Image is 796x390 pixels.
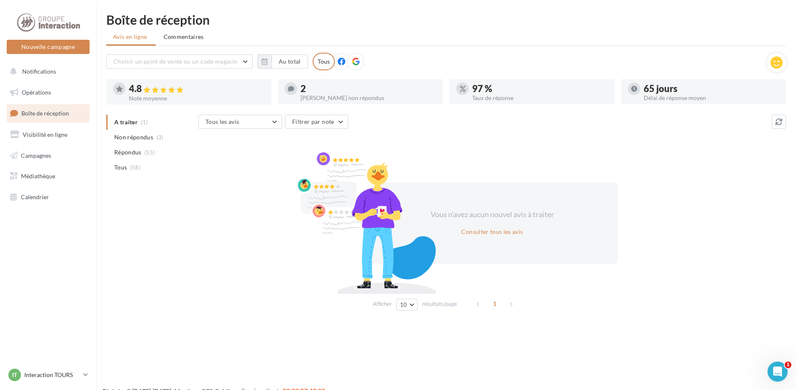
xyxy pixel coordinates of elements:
span: Boîte de réception [21,110,69,117]
span: Tous les avis [205,118,239,125]
span: Visibilité en ligne [23,131,67,138]
a: Opérations [5,84,91,101]
div: 97 % [472,84,608,93]
span: résultats/page [422,300,457,308]
span: Calendrier [21,193,49,200]
span: Tous [114,163,127,172]
div: Délai de réponse moyen [644,95,779,101]
button: Notifications [5,63,88,80]
span: Choisir un point de vente ou un code magasin [113,58,237,65]
button: 10 [396,299,418,310]
a: Boîte de réception [5,104,91,122]
iframe: Intercom live chat [768,362,788,382]
div: Tous [313,53,335,70]
div: [PERSON_NAME] non répondus [300,95,436,101]
button: Au total [272,54,308,69]
div: 4.8 [129,84,264,94]
span: Médiathèque [21,172,55,180]
div: Taux de réponse [472,95,608,101]
span: Campagnes [21,151,51,159]
div: Note moyenne [129,95,264,101]
span: IT [12,371,17,379]
button: Tous les avis [198,115,282,129]
button: Au total [257,54,308,69]
span: Non répondus [114,133,153,141]
button: Nouvelle campagne [7,40,90,54]
a: Calendrier [5,188,91,206]
a: Médiathèque [5,167,91,185]
div: Vous n'avez aucun nouvel avis à traiter [420,209,564,220]
a: Campagnes [5,147,91,164]
span: 10 [400,301,407,308]
a: IT Interaction TOURS [7,367,90,383]
span: 1 [785,362,791,368]
button: Choisir un point de vente ou un code magasin [106,54,253,69]
span: Commentaires [164,33,204,41]
div: 65 jours [644,84,779,93]
button: Consulter tous les avis [458,227,526,237]
span: (58) [130,164,141,171]
a: Visibilité en ligne [5,126,91,144]
span: Notifications [22,68,56,75]
span: (55) [144,149,155,156]
span: Opérations [22,89,51,96]
div: 2 [300,84,436,93]
p: Interaction TOURS [24,371,80,379]
span: 1 [488,297,501,310]
span: Répondus [114,148,141,157]
div: Boîte de réception [106,13,786,26]
span: (3) [157,134,164,141]
span: Afficher [373,300,392,308]
button: Filtrer par note [285,115,348,129]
